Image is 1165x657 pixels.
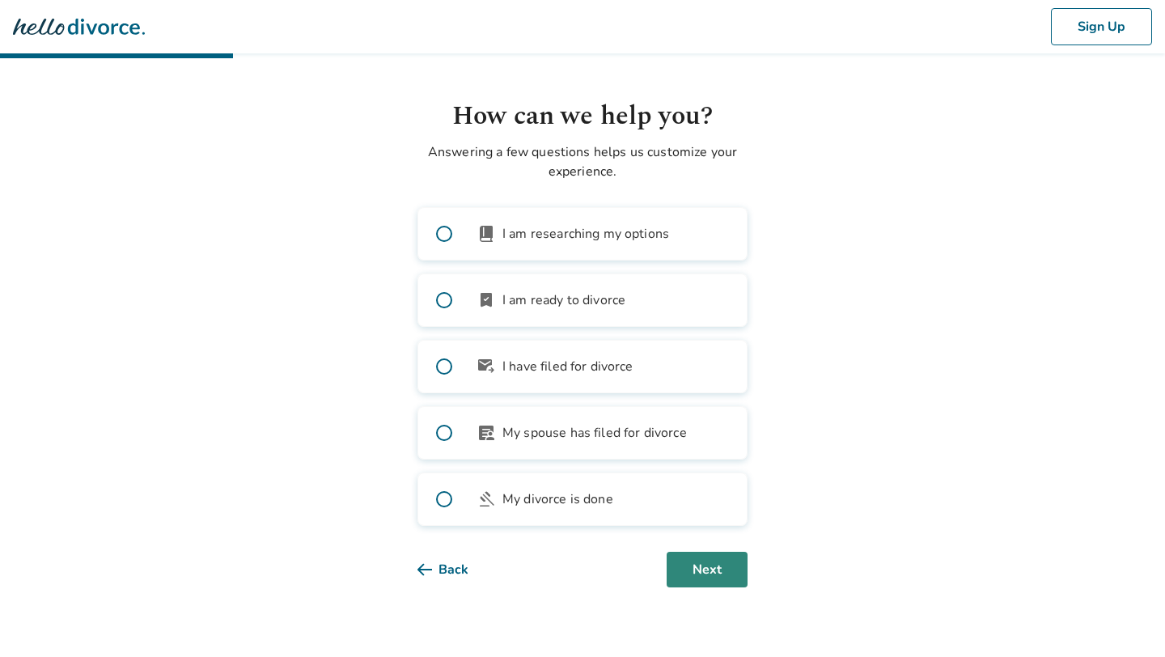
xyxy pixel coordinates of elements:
button: Back [417,552,494,587]
span: I am ready to divorce [502,290,625,310]
span: I have filed for divorce [502,357,633,376]
span: article_person [477,423,496,443]
h1: How can we help you? [417,97,748,136]
p: Answering a few questions helps us customize your experience. [417,142,748,181]
span: book_2 [477,224,496,244]
iframe: Chat Widget [1084,579,1165,657]
span: My spouse has filed for divorce [502,423,687,443]
span: bookmark_check [477,290,496,310]
span: My divorce is done [502,490,613,509]
button: Next [667,552,748,587]
span: gavel [477,490,496,509]
button: Sign Up [1051,8,1152,45]
span: I am researching my options [502,224,669,244]
span: outgoing_mail [477,357,496,376]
